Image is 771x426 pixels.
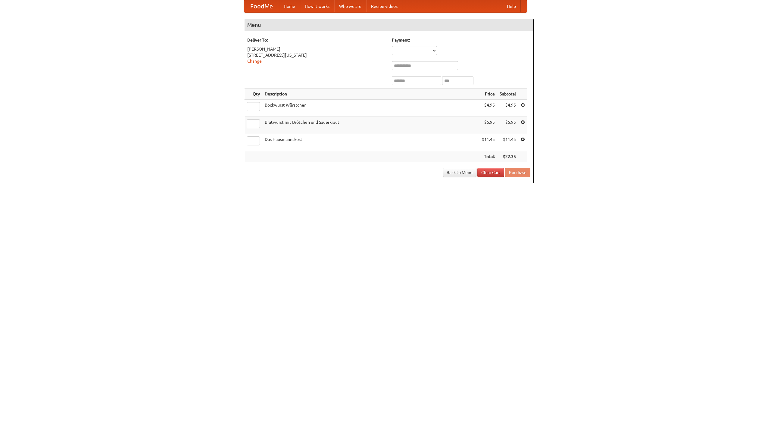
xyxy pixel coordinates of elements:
[479,151,497,162] th: Total:
[479,89,497,100] th: Price
[443,168,476,177] a: Back to Menu
[244,0,279,12] a: FoodMe
[502,0,521,12] a: Help
[505,168,530,177] button: Purchase
[247,52,386,58] div: [STREET_ADDRESS][US_STATE]
[247,46,386,52] div: [PERSON_NAME]
[497,89,518,100] th: Subtotal
[334,0,366,12] a: Who we are
[300,0,334,12] a: How it works
[497,151,518,162] th: $22.35
[279,0,300,12] a: Home
[497,134,518,151] td: $11.45
[477,168,504,177] a: Clear Cart
[479,134,497,151] td: $11.45
[262,117,479,134] td: Bratwurst mit Brötchen und Sauerkraut
[479,117,497,134] td: $5.95
[247,59,262,64] a: Change
[262,134,479,151] td: Das Hausmannskost
[479,100,497,117] td: $4.95
[497,100,518,117] td: $4.95
[244,89,262,100] th: Qty
[262,89,479,100] th: Description
[247,37,386,43] h5: Deliver To:
[392,37,530,43] h5: Payment:
[497,117,518,134] td: $5.95
[366,0,402,12] a: Recipe videos
[262,100,479,117] td: Bockwurst Würstchen
[244,19,533,31] h4: Menu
